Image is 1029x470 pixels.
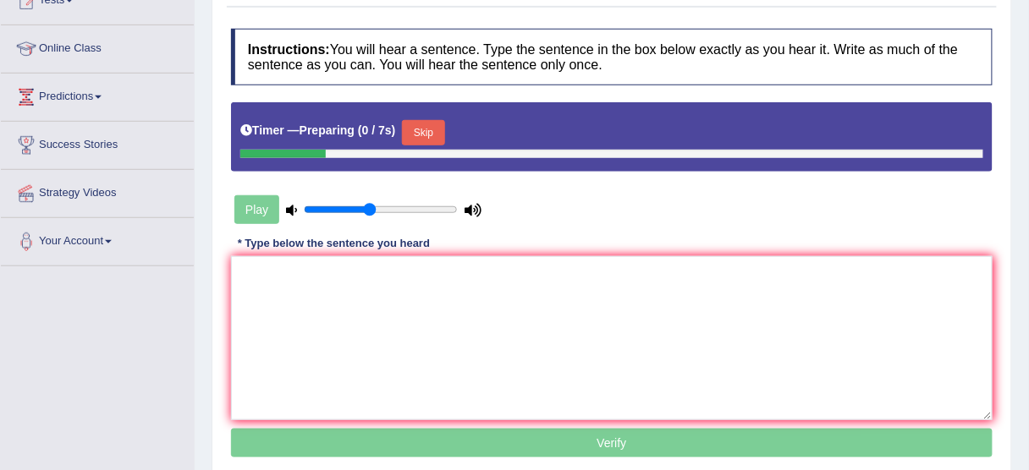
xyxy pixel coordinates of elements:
a: Strategy Videos [1,170,194,212]
a: Success Stories [1,122,194,164]
a: Your Account [1,218,194,260]
a: Predictions [1,74,194,116]
b: Instructions: [248,42,330,57]
b: 0 / 7s [362,123,392,137]
div: * Type below the sentence you heard [231,235,437,251]
b: ) [392,123,396,137]
a: Online Class [1,25,194,68]
b: ( [358,123,362,137]
b: Preparing [300,123,355,137]
h4: You will hear a sentence. Type the sentence in the box below exactly as you hear it. Write as muc... [231,29,993,85]
button: Skip [402,120,444,145]
h5: Timer — [240,124,395,137]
